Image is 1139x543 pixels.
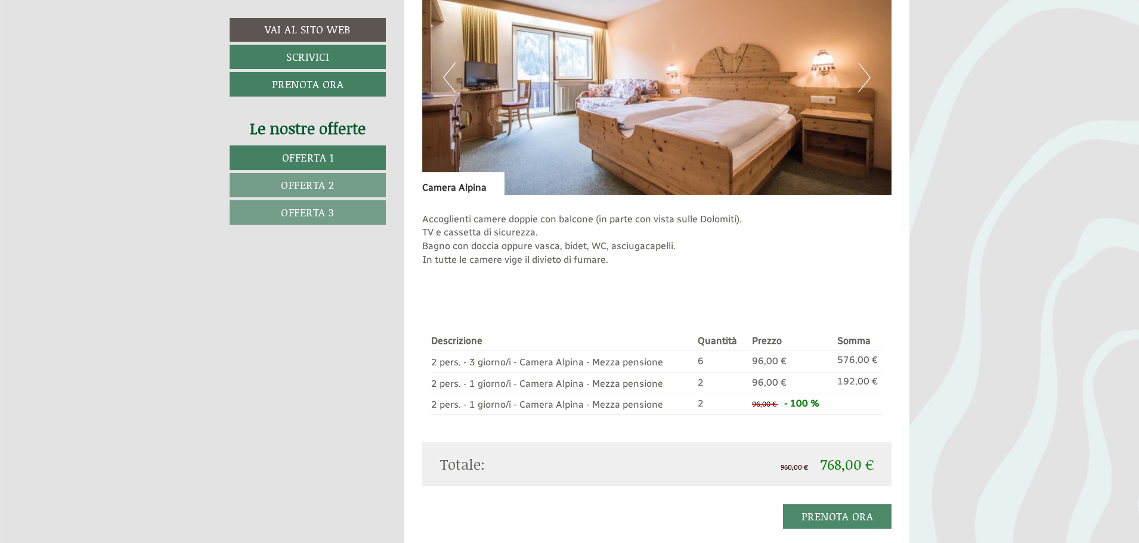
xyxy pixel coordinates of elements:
[431,332,694,350] th: Descrizione
[431,350,694,372] td: 2 pers. - 3 giorno/i - Camera Alpina - Mezza pensione
[752,400,776,408] span: 96,00 €
[693,332,747,350] th: Quantità
[230,72,386,97] a: Prenota ora
[422,172,504,195] div: Camera Alpina
[230,45,386,69] a: Scrivici
[832,332,883,350] th: Somma
[693,350,747,372] td: 6
[693,372,747,393] td: 2
[431,393,694,415] td: 2 pers. - 1 giorno/i - Camera Alpina - Mezza pensione
[752,377,787,388] span: 96,00 €
[821,454,874,474] span: 768,00 €
[832,372,883,393] td: 192,00 €
[747,332,832,350] th: Prezzo
[752,355,787,367] span: 96,00 €
[858,63,871,92] button: Next
[422,213,892,281] p: Accoglienti camere doppie con balcone (in parte con vista sulle Dolomiti). TV e cassetta di sicur...
[282,150,334,165] span: Offerta 1
[431,372,694,393] td: 2 pers. - 1 giorno/i - Camera Alpina - Mezza pensione
[431,454,657,474] div: Totale:
[281,204,335,220] span: Offerta 3
[693,393,747,415] td: 2
[832,350,883,372] td: 576,00 €
[783,504,892,529] a: Prenota ora
[784,398,819,409] span: - 100 %
[230,117,386,139] div: Le nostre offerte
[781,462,808,472] span: 960,00 €
[230,18,386,42] a: Vai al sito web
[281,177,335,193] span: Offerta 2
[443,63,456,92] button: Previous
